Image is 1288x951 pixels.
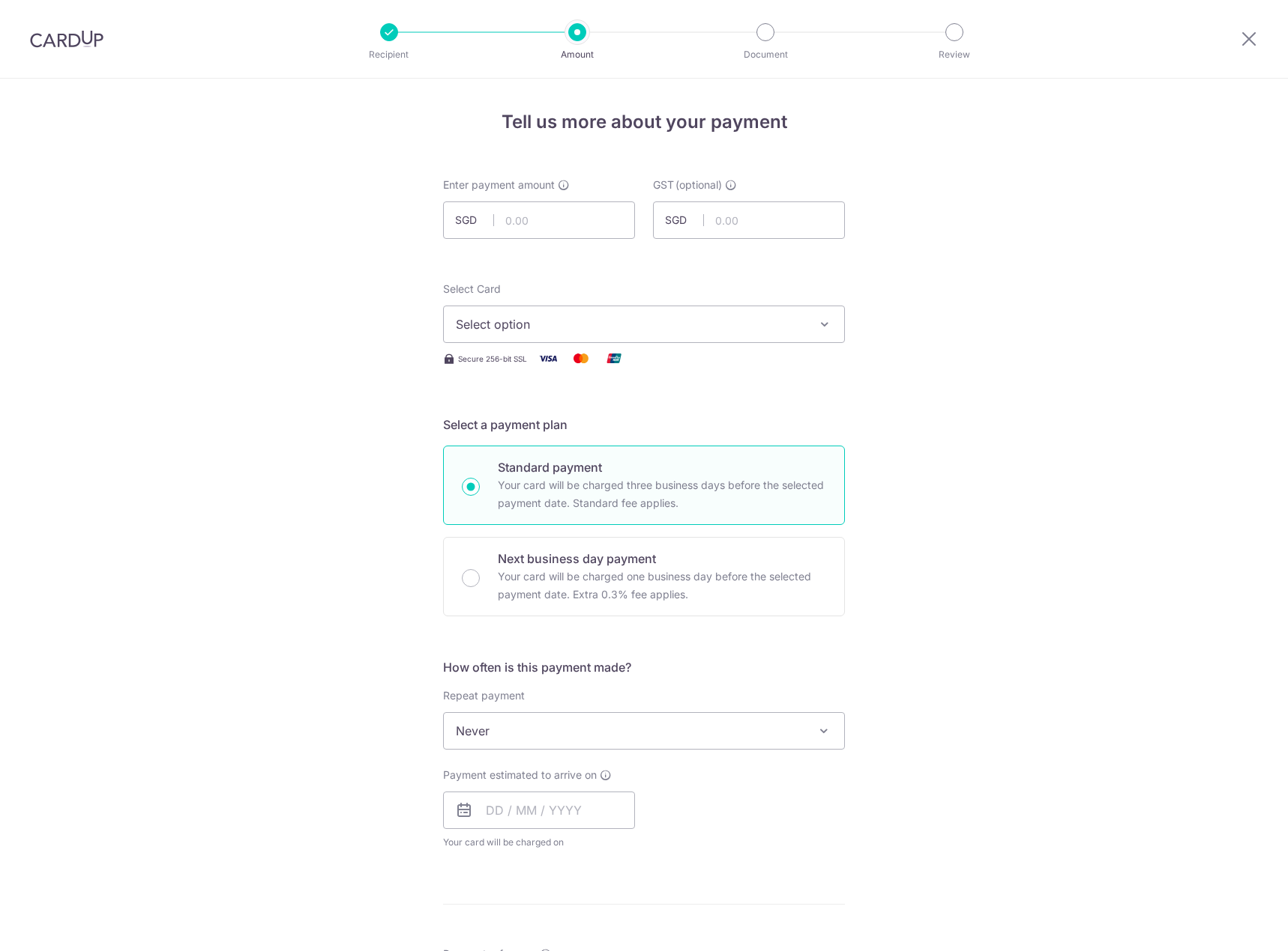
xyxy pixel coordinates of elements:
[533,349,563,368] img: Visa
[458,353,527,365] span: Secure 256-bit SSL
[443,201,635,239] input: 0.00
[566,349,596,368] img: Mastercard
[498,568,826,604] p: Your card will be charged one business day before the selected payment date. Extra 0.3% fee applies.
[710,47,821,62] p: Document
[444,713,844,749] span: Never
[522,47,633,62] p: Amount
[653,201,845,239] input: 0.00
[1192,906,1273,944] iframe: Opens a widget where you can find more information
[443,282,501,295] span: translation missing: en.payables.payment_networks.credit_card.summary.labels.select_card
[443,658,845,676] h5: How often is this payment made?
[899,47,1010,62] p: Review
[443,768,597,783] span: Payment estimated to arrive on
[498,550,826,568] p: Next business day payment
[30,30,103,48] img: CardUp
[599,349,629,368] img: Union Pay
[443,792,635,829] input: DD / MM / YYYY
[334,47,445,62] p: Recipient
[665,213,704,228] span: SGD
[443,712,845,750] span: Never
[653,177,674,192] span: GST
[443,416,845,434] h5: Select a payment plan
[443,835,635,850] span: Your card will be charged on
[498,476,826,512] p: Your card will be charged three business days before the selected payment date. Standard fee appl...
[443,688,525,703] label: Repeat payment
[443,109,845,136] h4: Tell us more about your payment
[456,315,805,333] span: Select option
[675,177,722,192] span: (optional)
[443,306,845,343] button: Select option
[443,177,555,192] span: Enter payment amount
[498,458,826,476] p: Standard payment
[455,213,494,228] span: SGD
